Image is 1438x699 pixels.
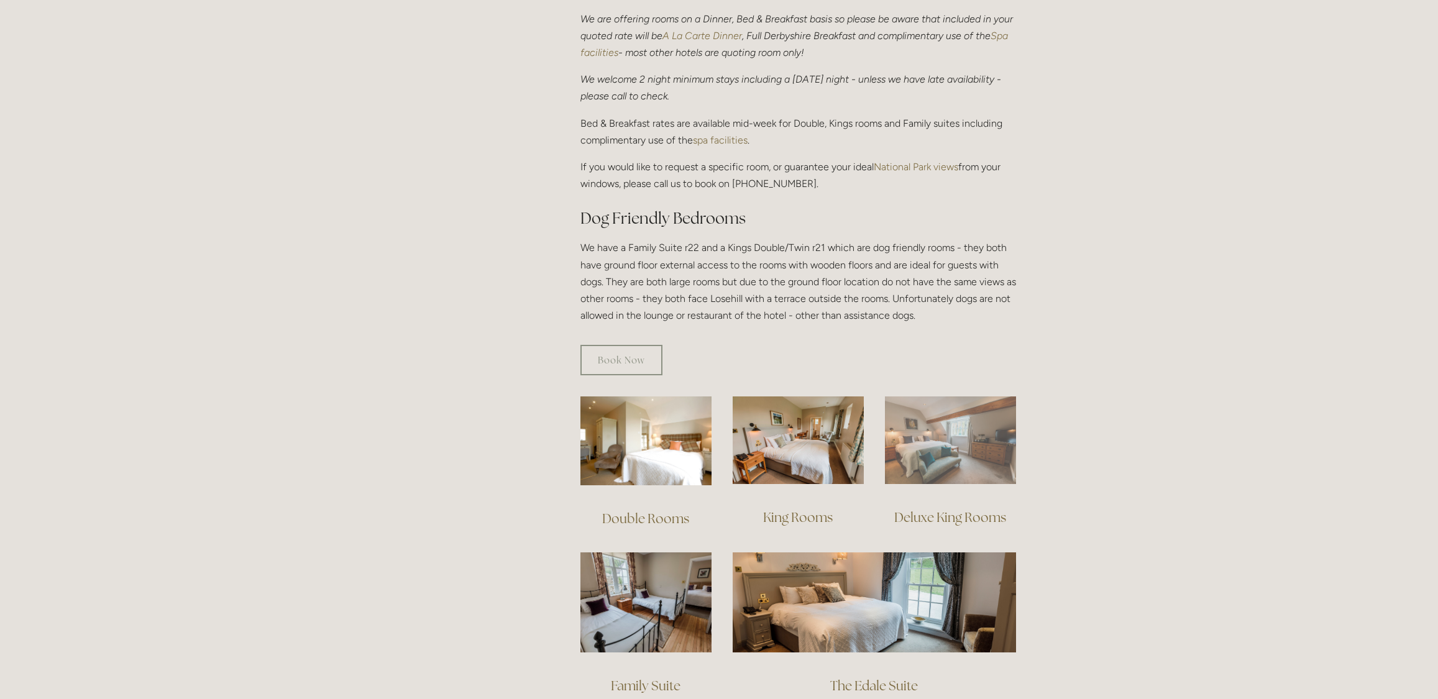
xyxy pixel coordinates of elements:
p: We have a Family Suite r22 and a Kings Double/Twin r21 which are dog friendly rooms - they both h... [580,239,1016,324]
em: We are offering rooms on a Dinner, Bed & Breakfast basis so please be aware that included in your... [580,13,1015,42]
img: Deluxe King Room view, Losehill Hotel [885,396,1016,484]
img: The Edale Suite, Losehill Hotel [733,552,1016,652]
a: Deluxe King Rooms [894,509,1006,526]
img: King Room view, Losehill Hotel [733,396,864,484]
a: Family Suite [611,677,680,694]
p: If you would like to request a specific room, or guarantee your ideal from your windows, please c... [580,158,1016,192]
a: spa facilities [693,134,748,146]
img: Double Room view, Losehill Hotel [580,396,712,485]
a: National Park views [874,161,958,173]
a: A La Carte Dinner [662,30,742,42]
a: The Edale Suite [830,677,918,694]
a: King Rooms [763,509,833,526]
h2: Dog Friendly Bedrooms [580,208,1016,229]
p: Bed & Breakfast rates are available mid-week for Double, Kings rooms and Family suites including ... [580,115,1016,148]
img: Family Suite view, Losehill Hotel [580,552,712,652]
em: - most other hotels are quoting room only! [618,47,804,58]
a: Book Now [580,345,662,375]
em: We welcome 2 night minimum stays including a [DATE] night - unless we have late availability - pl... [580,73,1004,102]
em: , Full Derbyshire Breakfast and complimentary use of the [742,30,991,42]
a: Double Rooms [602,510,689,527]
